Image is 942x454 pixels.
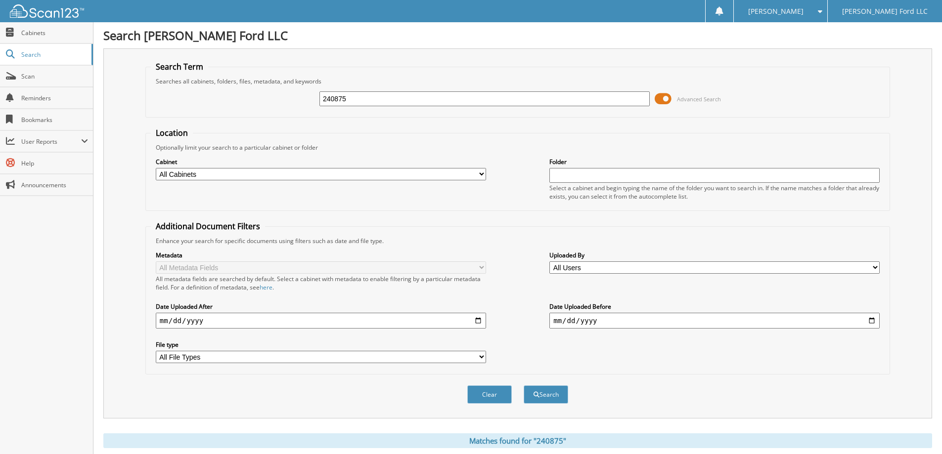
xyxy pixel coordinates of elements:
[549,184,880,201] div: Select a cabinet and begin typing the name of the folder you want to search in. If the name match...
[156,302,486,311] label: Date Uploaded After
[842,8,928,14] span: [PERSON_NAME] Ford LLC
[467,385,512,404] button: Clear
[21,137,81,146] span: User Reports
[151,221,265,232] legend: Additional Document Filters
[21,72,88,81] span: Scan
[21,181,88,189] span: Announcements
[549,251,880,259] label: Uploaded By
[151,143,885,152] div: Optionally limit your search to a particular cabinet or folder
[21,29,88,37] span: Cabinets
[156,158,486,166] label: Cabinet
[21,94,88,102] span: Reminders
[10,4,84,18] img: scan123-logo-white.svg
[549,313,880,329] input: end
[748,8,804,14] span: [PERSON_NAME]
[151,61,208,72] legend: Search Term
[103,27,932,43] h1: Search [PERSON_NAME] Ford LLC
[156,340,486,349] label: File type
[151,127,193,138] legend: Location
[549,302,880,311] label: Date Uploaded Before
[103,433,932,448] div: Matches found for "240875"
[549,158,880,166] label: Folder
[151,77,885,85] div: Searches all cabinets, folders, files, metadata, and keywords
[151,237,885,245] div: Enhance your search for specific documents using filters such as date and file type.
[21,159,88,167] span: Help
[21,116,88,124] span: Bookmarks
[156,251,486,259] label: Metadata
[260,283,272,291] a: here
[524,385,568,404] button: Search
[21,50,87,59] span: Search
[156,275,486,291] div: All metadata fields are searched by default. Select a cabinet with metadata to enable filtering b...
[677,95,721,103] span: Advanced Search
[156,313,486,329] input: start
